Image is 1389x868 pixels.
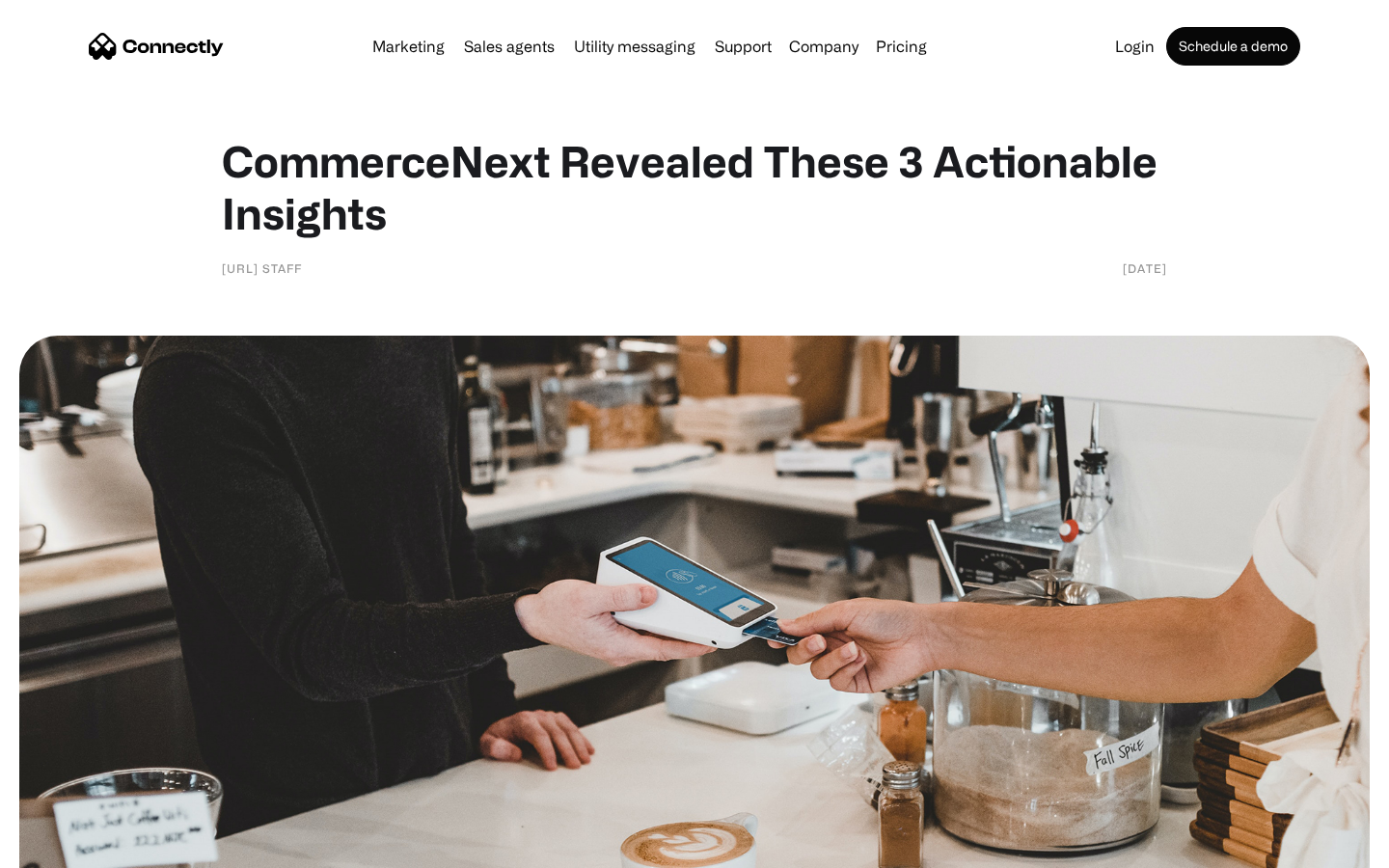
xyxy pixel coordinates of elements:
[222,258,302,278] div: [URL] Staff
[1123,258,1167,278] div: [DATE]
[456,39,562,54] a: Sales agents
[1107,39,1162,54] a: Login
[1166,27,1300,66] a: Schedule a demo
[707,39,779,54] a: Support
[19,834,116,861] aside: Language selected: English
[39,834,116,861] ul: Language list
[365,39,452,54] a: Marketing
[222,135,1167,239] h1: CommerceNext Revealed These 3 Actionable Insights
[566,39,703,54] a: Utility messaging
[789,33,858,60] div: Company
[868,39,935,54] a: Pricing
